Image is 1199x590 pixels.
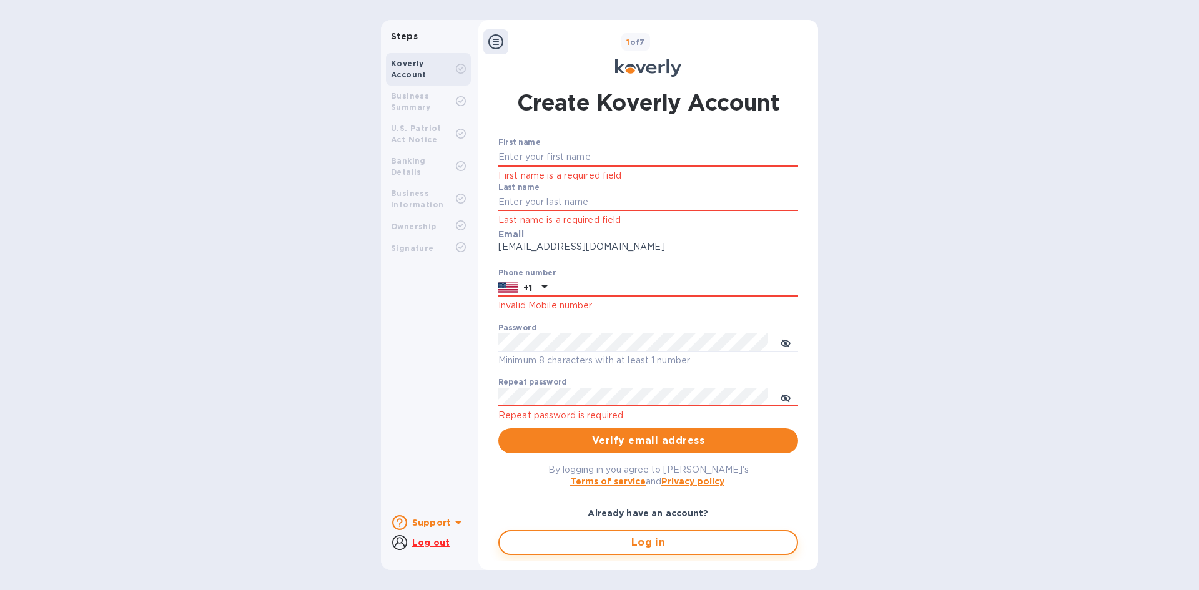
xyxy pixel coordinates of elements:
button: Log in [498,530,798,555]
label: Password [498,324,536,332]
p: [EMAIL_ADDRESS][DOMAIN_NAME] [498,240,798,253]
u: Log out [412,538,450,548]
b: Signature [391,243,434,253]
label: First name [498,139,540,147]
b: Koverly Account [391,59,427,79]
b: Already have an account? [588,508,708,518]
b: Steps [391,31,418,41]
h1: Create Koverly Account [517,87,780,118]
input: Enter your first name [498,148,798,167]
img: US [498,281,518,295]
p: First name is a required field [498,169,798,183]
b: of 7 [626,37,645,47]
b: Ownership [391,222,437,231]
input: Enter your last name [498,193,798,212]
span: 1 [626,37,629,47]
p: Last name is a required field [498,213,798,227]
b: Support [412,518,451,528]
b: Business Information [391,189,443,209]
button: Verify email address [498,428,798,453]
button: toggle password visibility [773,385,798,410]
b: Email [498,229,524,239]
p: +1 [523,282,532,294]
span: Log in [510,535,787,550]
b: Banking Details [391,156,426,177]
a: Terms of service [570,476,646,486]
b: U.S. Patriot Act Notice [391,124,442,144]
b: Business Summary [391,91,431,112]
p: Minimum 8 characters with at least 1 number [498,353,798,368]
label: Phone number [498,269,556,277]
label: Repeat password [498,379,567,386]
p: Repeat password is required [498,408,798,423]
span: By logging in you agree to [PERSON_NAME]'s and . [548,465,749,486]
button: toggle password visibility [773,330,798,355]
a: Privacy policy [661,476,724,486]
p: Invalid Mobile number [498,298,798,313]
label: Last name [498,184,540,191]
span: Verify email address [508,433,788,448]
